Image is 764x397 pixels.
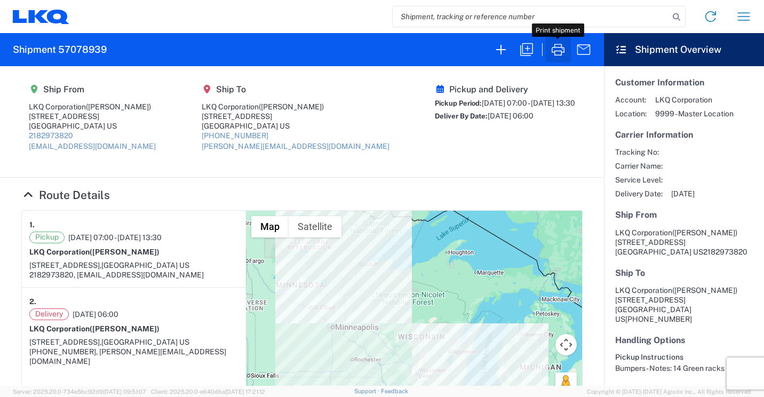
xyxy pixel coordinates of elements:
[29,84,156,94] h5: Ship From
[68,233,162,242] span: [DATE] 07:00 - [DATE] 13:30
[29,270,238,280] div: 2182973820, [EMAIL_ADDRESS][DOMAIN_NAME]
[202,112,389,121] div: [STREET_ADDRESS]
[21,188,110,202] a: Hide Details
[615,77,753,88] h5: Customer Information
[615,109,647,118] span: Location:
[615,335,753,345] h5: Handling Options
[151,388,265,395] span: Client: 2025.20.0-e640dba
[29,347,238,366] div: [PHONE_NUMBER], [PERSON_NAME][EMAIL_ADDRESS][DOMAIN_NAME]
[555,372,577,394] button: Drag Pegman onto the map to open Street View
[13,388,146,395] span: Server: 2025.20.0-734e5bc92d9
[435,84,575,94] h5: Pickup and Delivery
[488,112,534,120] span: [DATE] 06:00
[604,33,764,66] header: Shipment Overview
[655,95,734,105] span: LKQ Corporation
[13,43,107,56] h2: Shipment 57078939
[29,218,35,232] strong: 1.
[101,338,189,346] span: [GEOGRAPHIC_DATA] US
[29,142,156,150] a: [EMAIL_ADDRESS][DOMAIN_NAME]
[615,238,686,247] span: [STREET_ADDRESS]
[202,102,389,112] div: LKQ Corporation
[289,216,341,237] button: Show satellite imagery
[225,388,265,395] span: [DATE] 17:21:12
[202,121,389,131] div: [GEOGRAPHIC_DATA] US
[29,338,101,346] span: [STREET_ADDRESS],
[259,102,324,111] span: ([PERSON_NAME])
[615,189,663,198] span: Delivery Date:
[29,308,69,320] span: Delivery
[29,131,73,140] a: 2182973820
[555,334,577,355] button: Map camera controls
[381,388,408,394] a: Feedback
[73,309,118,319] span: [DATE] 06:00
[615,95,647,105] span: Account:
[671,189,695,198] span: [DATE]
[615,285,753,324] address: [GEOGRAPHIC_DATA] US
[615,161,663,171] span: Carrier Name:
[615,286,737,304] span: LKQ Corporation [STREET_ADDRESS]
[29,112,156,121] div: [STREET_ADDRESS]
[29,102,156,112] div: LKQ Corporation
[703,248,747,256] span: 2182973820
[202,131,268,140] a: [PHONE_NUMBER]
[615,175,663,185] span: Service Level:
[251,216,289,237] button: Show street map
[29,295,36,308] strong: 2.
[29,324,160,333] strong: LKQ Corporation
[29,261,101,269] span: [STREET_ADDRESS],
[482,99,575,107] span: [DATE] 07:00 - [DATE] 13:30
[354,388,381,394] a: Support
[90,324,160,333] span: ([PERSON_NAME])
[672,286,737,295] span: ([PERSON_NAME])
[29,232,65,243] span: Pickup
[29,248,160,256] strong: LKQ Corporation
[615,147,663,157] span: Tracking No:
[615,228,672,237] span: LKQ Corporation
[393,6,669,27] input: Shipment, tracking or reference number
[90,248,160,256] span: ([PERSON_NAME])
[103,388,146,395] span: [DATE] 09:51:07
[615,363,753,373] div: Bumpers - Notes: 14 Green racks
[435,112,488,120] span: Deliver By Date:
[587,387,751,396] span: Copyright © [DATE]-[DATE] Agistix Inc., All Rights Reserved
[615,384,753,394] h5: Other Information
[29,121,156,131] div: [GEOGRAPHIC_DATA] US
[615,353,753,362] h6: Pickup Instructions
[615,210,753,220] h5: Ship From
[202,142,389,150] a: [PERSON_NAME][EMAIL_ADDRESS][DOMAIN_NAME]
[615,130,753,140] h5: Carrier Information
[672,228,737,237] span: ([PERSON_NAME])
[615,268,753,278] h5: Ship To
[435,99,482,107] span: Pickup Period:
[86,102,151,111] span: ([PERSON_NAME])
[101,261,189,269] span: [GEOGRAPHIC_DATA] US
[615,228,753,257] address: [GEOGRAPHIC_DATA] US
[202,84,389,94] h5: Ship To
[625,315,692,323] span: [PHONE_NUMBER]
[655,109,734,118] span: 9999 - Master Location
